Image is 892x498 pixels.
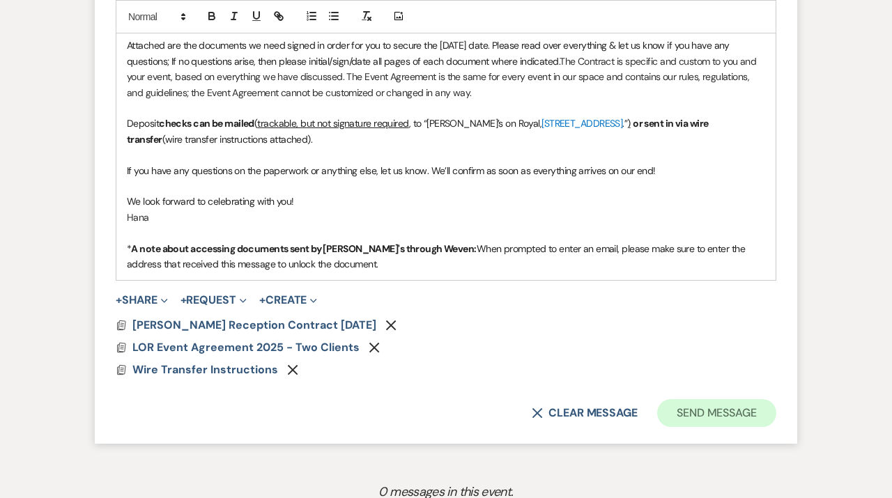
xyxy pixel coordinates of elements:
[131,242,476,255] strong: A note about accessing documents sent by [PERSON_NAME]'s through Weven:
[159,117,254,130] strong: checks can be mailed
[116,295,122,306] span: +
[657,399,776,427] button: Send Message
[132,361,282,378] button: Wire Transfer Instructions
[532,407,638,419] button: Clear message
[132,318,376,332] span: [PERSON_NAME] Reception Contract [DATE]
[409,117,542,130] span: , to “[PERSON_NAME]’s on Royal,
[259,295,317,306] button: Create
[116,295,168,306] button: Share
[127,39,732,67] span: Attached are the documents we need signed in order for you to secure the [DATE] date. Please read...
[127,38,765,100] p: The Contract is specific and custom to you and your event, based on everything we have discussed....
[127,210,765,225] p: Hana
[627,117,630,130] u: )
[132,339,363,356] button: LOR Event Agreement 2025 - Two Clients
[127,117,710,145] strong: or sent in via wire transfer
[132,340,360,355] span: LOR Event Agreement 2025 - Two Clients
[162,133,313,146] span: (wire transfer instructions attached).
[622,117,627,130] span: .”
[127,195,294,208] span: We look forward to celebrating with you!
[127,164,656,177] span: If you have any questions on the paperwork or anything else, let us know. We’ll confirm as soon a...
[257,117,408,130] u: trackable, but not signature required
[541,117,622,130] span: [STREET_ADDRESS]
[180,295,247,306] button: Request
[132,362,278,377] span: Wire Transfer Instructions
[254,117,257,130] span: (
[180,295,187,306] span: +
[132,317,380,334] button: [PERSON_NAME] Reception Contract [DATE]
[127,117,159,130] span: Deposit
[127,242,747,270] span: When prompted to enter an email, please make sure to enter the address that received this message...
[259,295,266,306] span: +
